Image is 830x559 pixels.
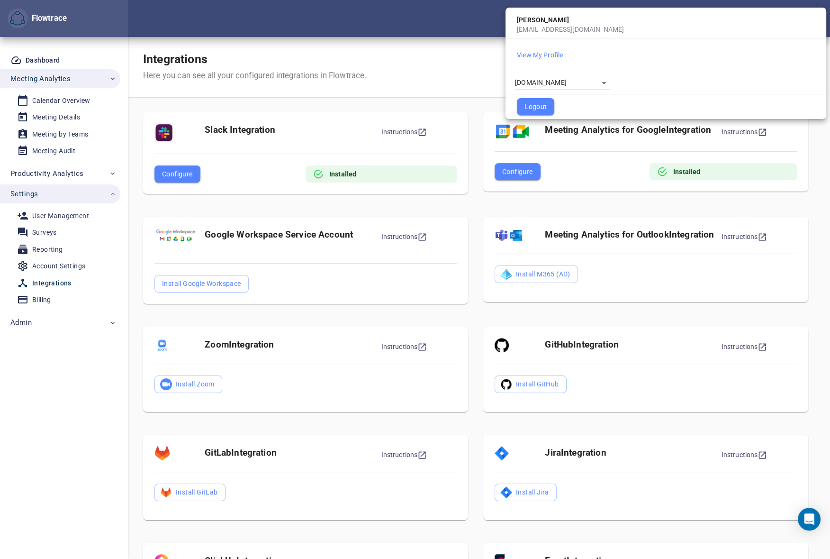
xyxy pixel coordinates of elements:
div: [EMAIL_ADDRESS][DOMAIN_NAME] [505,25,826,34]
button: View My Profile [517,50,563,60]
button: Logout [517,98,554,116]
span: Logout [524,101,547,113]
div: [DOMAIN_NAME] [515,76,610,90]
div: Open Intercom Messenger [798,508,821,531]
div: [PERSON_NAME] [505,11,826,25]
